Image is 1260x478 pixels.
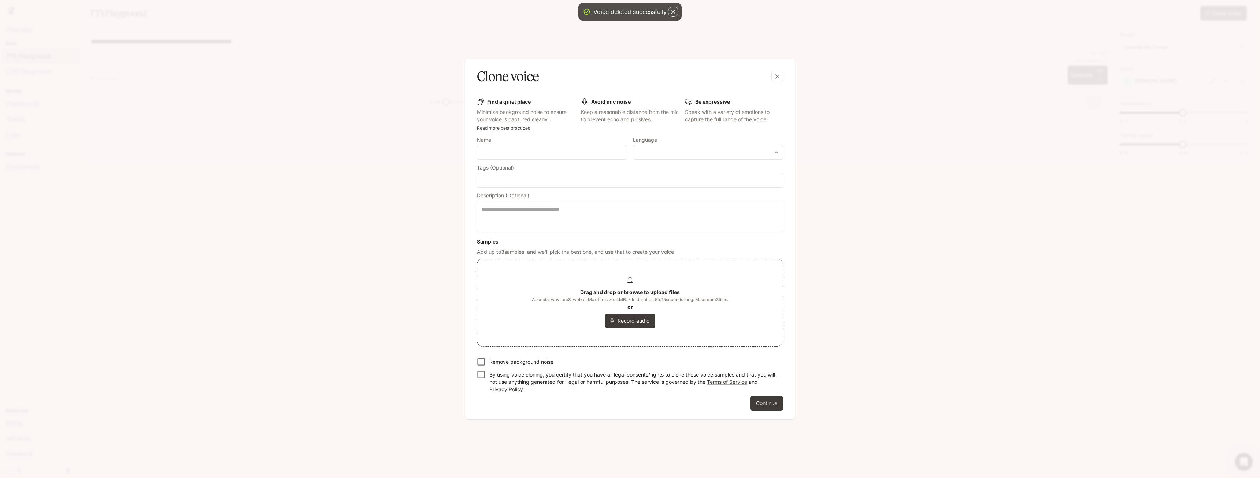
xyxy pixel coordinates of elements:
[477,108,575,123] p: Minimize background noise to ensure your voice is captured clearly.
[707,379,747,385] a: Terms of Service
[477,137,491,142] p: Name
[633,137,657,142] p: Language
[580,289,680,295] b: Drag and drop or browse to upload files
[532,296,728,303] span: Accepts: wav, mp3, webm. Max file size: 4MB. File duration 5 to 15 seconds long. Maximum 3 files.
[477,165,514,170] p: Tags (Optional)
[477,238,783,245] h6: Samples
[489,386,523,392] a: Privacy Policy
[477,67,539,86] h5: Clone voice
[489,358,553,366] p: Remove background noise
[750,396,783,411] button: Continue
[593,7,667,16] div: Voice deleted successfully
[685,108,783,123] p: Speak with a variety of emotions to capture the full range of the voice.
[633,149,783,156] div: ​
[489,371,777,393] p: By using voice cloning, you certify that you have all legal consents/rights to clone these voice ...
[605,314,655,328] button: Record audio
[695,99,730,105] b: Be expressive
[627,304,633,310] b: or
[591,99,631,105] b: Avoid mic noise
[581,108,679,123] p: Keep a reasonable distance from the mic to prevent echo and plosives.
[477,248,783,256] p: Add up to 3 samples, and we'll pick the best one, and use that to create your voice
[487,99,531,105] b: Find a quiet place
[477,125,530,131] a: Read more best practices
[477,193,529,198] p: Description (Optional)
